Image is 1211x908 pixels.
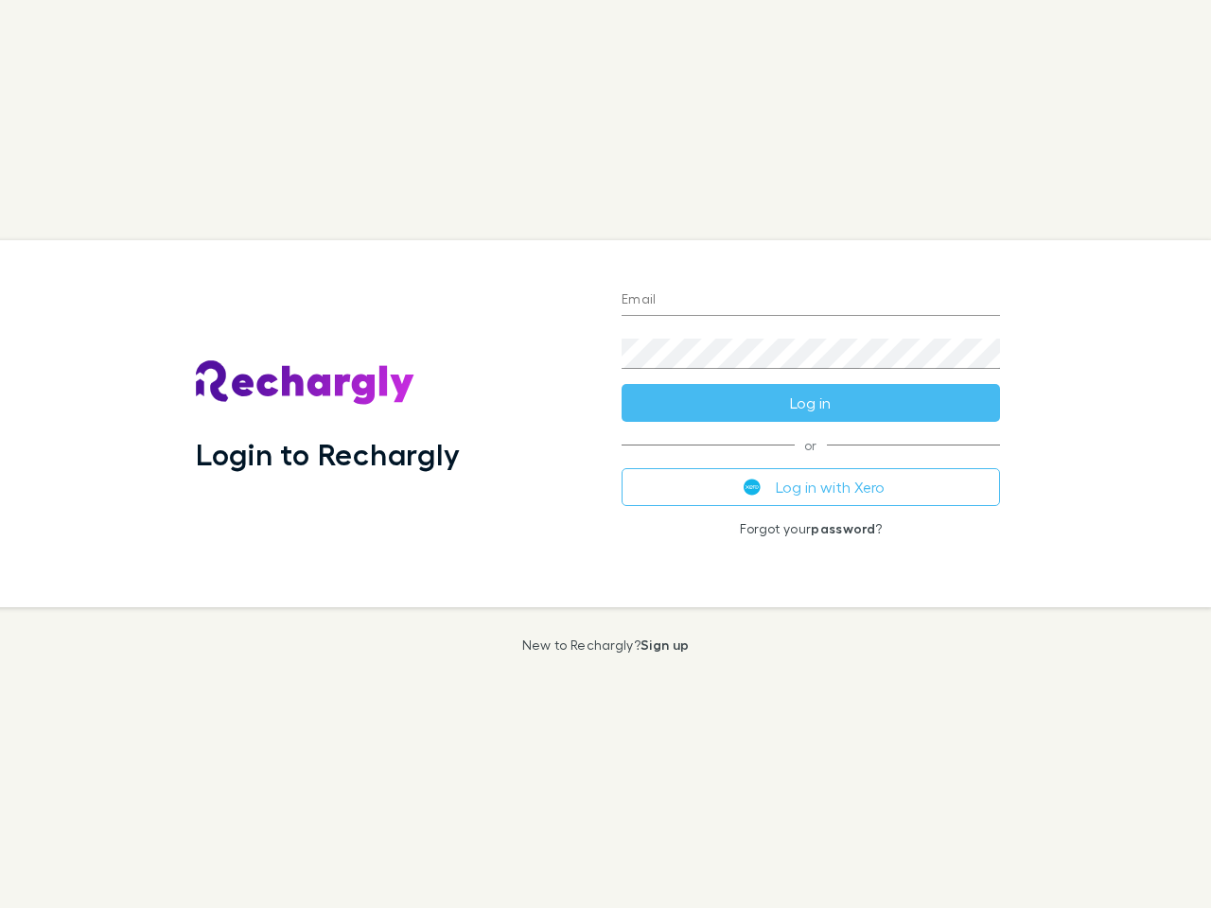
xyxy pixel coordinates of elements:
p: Forgot your ? [622,521,1000,536]
p: New to Rechargly? [522,637,690,653]
button: Log in [622,384,1000,422]
button: Log in with Xero [622,468,1000,506]
img: Xero's logo [744,479,761,496]
a: Sign up [641,637,689,653]
h1: Login to Rechargly [196,436,460,472]
a: password [811,520,875,536]
img: Rechargly's Logo [196,360,415,406]
span: or [622,445,1000,445]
